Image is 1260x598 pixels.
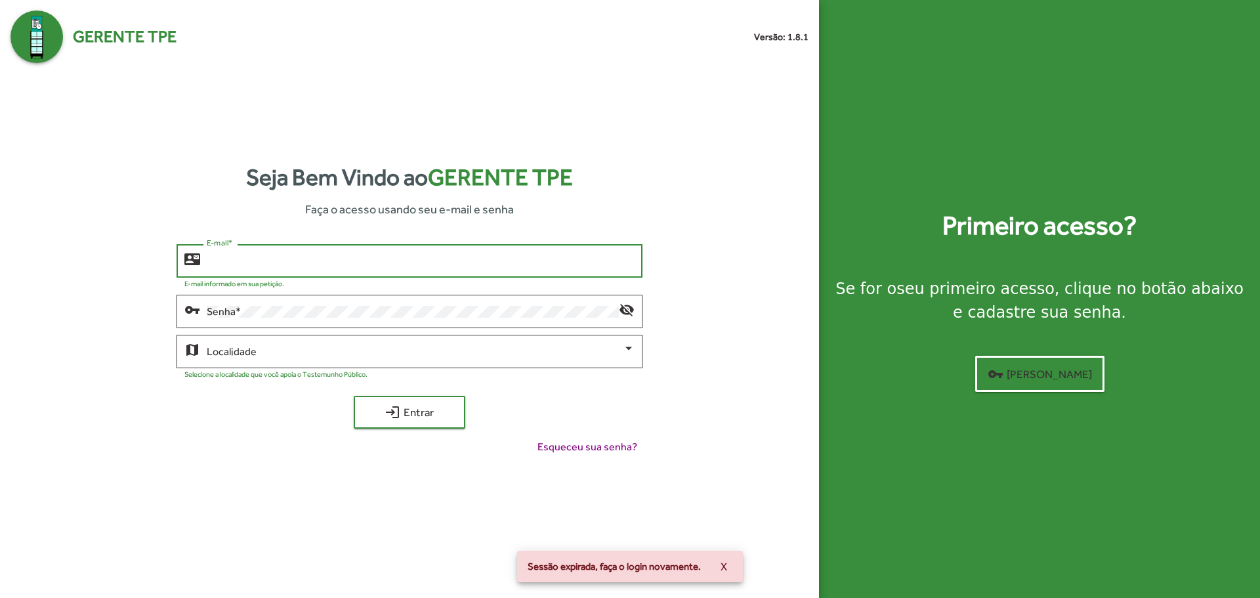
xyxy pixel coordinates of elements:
mat-icon: login [385,404,400,420]
span: Gerente TPE [73,24,177,49]
span: Gerente TPE [428,164,573,190]
span: Entrar [366,400,453,424]
span: Faça o acesso usando seu e-mail e senha [305,200,514,218]
strong: Seja Bem Vindo ao [246,160,573,195]
button: Entrar [354,396,465,429]
small: Versão: 1.8.1 [754,30,808,44]
div: Se for o , clique no botão abaixo e cadastre sua senha. [835,277,1244,324]
mat-hint: E-mail informado em sua petição. [184,280,284,288]
span: [PERSON_NAME] [988,362,1092,386]
mat-hint: Selecione a localidade que você apoia o Testemunho Público. [184,370,367,378]
mat-icon: contact_mail [184,251,200,267]
span: Esqueceu sua senha? [537,439,637,455]
mat-icon: visibility_off [619,301,635,317]
strong: seu primeiro acesso [896,280,1055,298]
span: Sessão expirada, faça o login novamente. [528,560,701,573]
strong: Primeiro acesso? [942,206,1137,246]
button: [PERSON_NAME] [975,356,1104,392]
mat-icon: map [184,341,200,357]
button: X [710,555,738,578]
mat-icon: vpn_key [184,301,200,317]
span: X [721,555,727,578]
img: Logo Gerente [10,11,63,63]
mat-icon: vpn_key [988,366,1003,382]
